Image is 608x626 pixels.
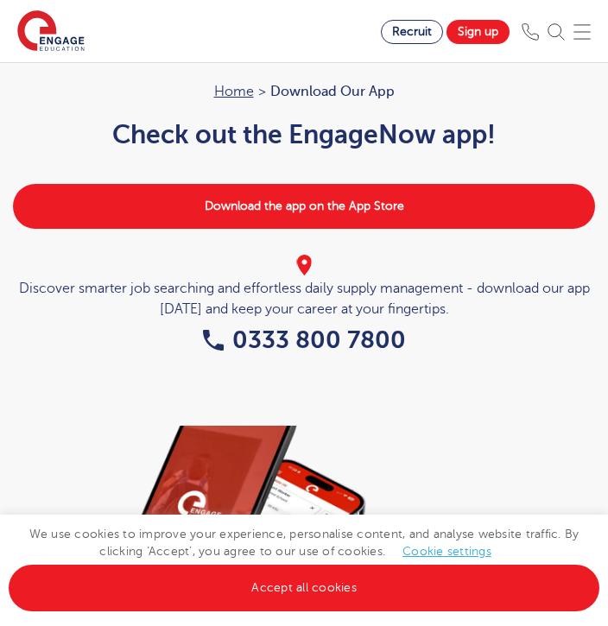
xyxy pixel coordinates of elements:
[13,80,595,103] nav: breadcrumb
[548,23,565,41] img: Search
[9,565,599,611] a: Accept all cookies
[392,25,432,38] span: Recruit
[446,20,510,44] a: Sign up
[203,326,406,353] a: 0333 800 7800
[402,545,491,558] a: Cookie settings
[522,23,539,41] img: Phone
[13,184,595,229] a: Download the app on the App Store
[13,255,595,319] div: Discover smarter job searching and effortless daily supply management - download our app [DATE] a...
[17,10,85,54] img: Engage Education
[13,120,595,149] h1: Check out the EngageNow app!
[214,84,254,99] a: Home
[9,528,599,594] span: We use cookies to improve your experience, personalise content, and analyse website traffic. By c...
[381,20,443,44] a: Recruit
[270,80,395,103] span: Download our app
[573,23,591,41] img: Mobile Menu
[258,84,266,99] span: >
